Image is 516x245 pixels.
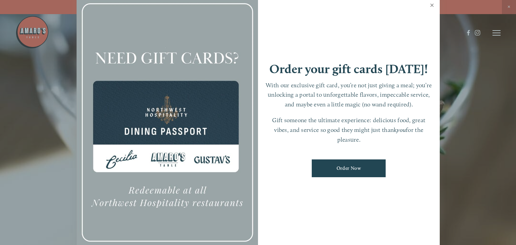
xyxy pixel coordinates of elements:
[397,126,406,133] em: you
[265,115,433,144] p: Gift someone the ultimate experience: delicious food, great vibes, and service so good they might...
[269,63,428,75] h1: Order your gift cards [DATE]!
[312,159,386,177] a: Order Now
[265,81,433,109] p: With our exclusive gift card, you’re not just giving a meal; you’re unlocking a portal to unforge...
